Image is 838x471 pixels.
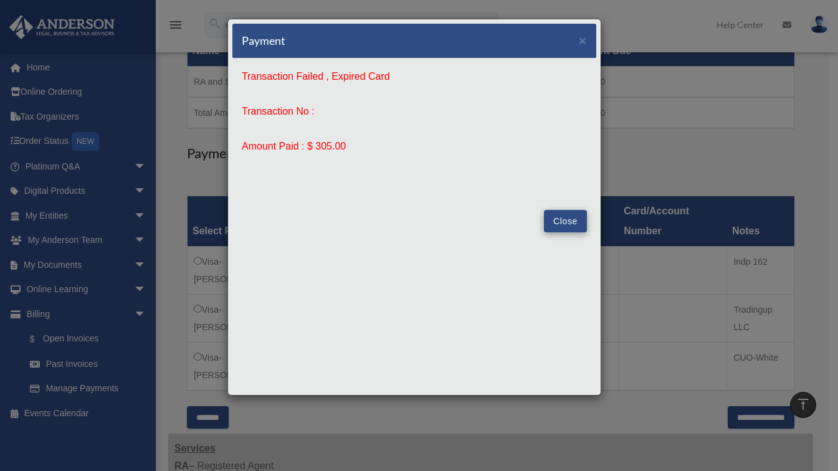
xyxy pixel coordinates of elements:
[579,33,587,47] span: ×
[544,210,587,232] button: Close
[242,103,587,120] p: Transaction No :
[242,138,587,155] p: Amount Paid : $ 305.00
[242,68,587,85] p: Transaction Failed , Expired Card
[242,33,285,49] h5: Payment
[579,34,587,47] button: Close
